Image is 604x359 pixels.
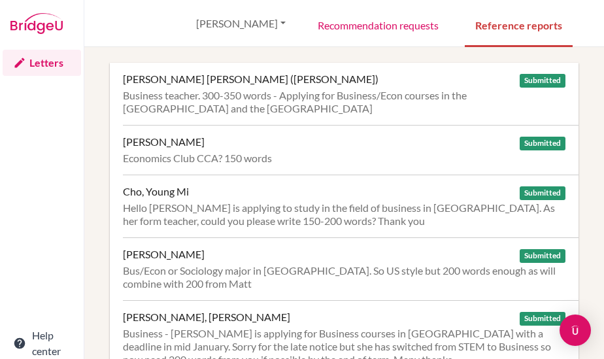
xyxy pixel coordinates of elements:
[123,175,579,237] a: Cho, Young Mi Submitted Hello [PERSON_NAME] is applying to study in the field of business in [GEO...
[307,2,449,47] a: Recommendation requests
[123,63,579,125] a: [PERSON_NAME] [PERSON_NAME] ([PERSON_NAME]) Submitted Business teacher. 300-350 words - Applying ...
[520,74,565,88] span: Submitted
[123,125,579,175] a: [PERSON_NAME] Submitted Economics Club CCA? 150 words
[10,13,63,34] img: Bridge-U
[560,315,591,346] div: Open Intercom Messenger
[123,311,290,324] div: [PERSON_NAME], [PERSON_NAME]
[520,249,565,263] span: Submitted
[190,11,292,36] button: [PERSON_NAME]
[123,152,565,165] div: Economics Club CCA? 150 words
[123,135,205,148] div: [PERSON_NAME]
[123,264,565,290] div: Bus/Econ or Sociology major in [GEOGRAPHIC_DATA]. So US style but 200 words enough as will combin...
[520,312,565,326] span: Submitted
[520,186,565,200] span: Submitted
[123,201,565,228] div: Hello [PERSON_NAME] is applying to study in the field of business in [GEOGRAPHIC_DATA]. As her fo...
[3,50,81,76] a: Letters
[3,330,81,356] a: Help center
[123,73,378,86] div: [PERSON_NAME] [PERSON_NAME] ([PERSON_NAME])
[123,185,189,198] div: Cho, Young Mi
[520,137,565,150] span: Submitted
[123,248,205,261] div: [PERSON_NAME]
[465,2,573,47] a: Reference reports
[123,89,565,115] div: Business teacher. 300-350 words - Applying for Business/Econ courses in the [GEOGRAPHIC_DATA] and...
[123,237,579,300] a: [PERSON_NAME] Submitted Bus/Econ or Sociology major in [GEOGRAPHIC_DATA]. So US style but 200 wor...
